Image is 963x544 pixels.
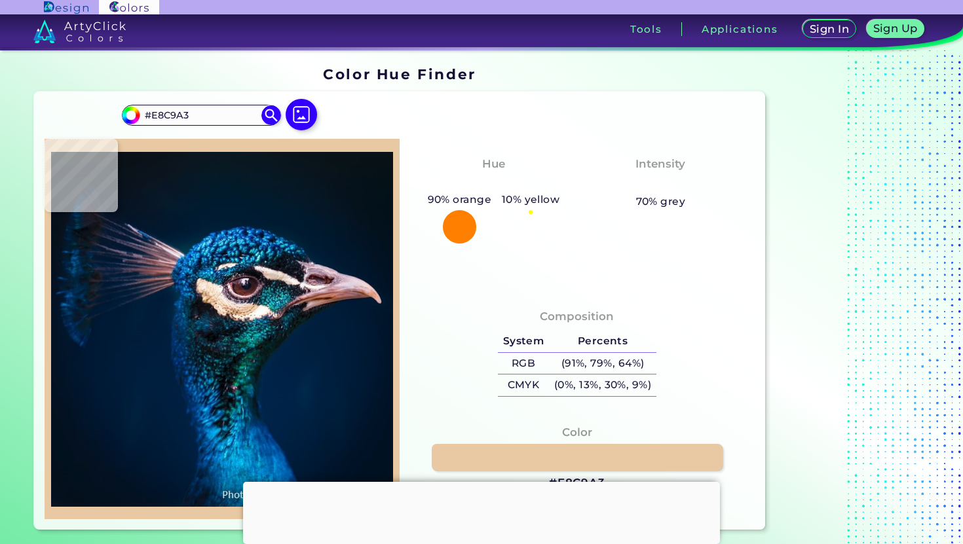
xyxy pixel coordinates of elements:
[434,175,553,191] h3: Yellowish Orange
[811,24,848,34] h5: Sign In
[875,24,916,33] h5: Sign Up
[636,175,685,191] h3: Pastel
[702,24,778,34] h3: Applications
[243,482,720,541] iframe: Advertisement
[549,475,605,491] h3: #E8C9A3
[630,24,662,34] h3: Tools
[423,191,497,208] h5: 90% orange
[33,20,126,43] img: logo_artyclick_colors_white.svg
[869,20,922,37] a: Sign Up
[286,99,317,130] img: icon picture
[636,193,686,210] h5: 70% grey
[635,154,685,173] h4: Intensity
[498,374,549,396] h5: CMYK
[549,374,656,396] h5: (0%, 13%, 30%, 9%)
[804,20,854,37] a: Sign In
[770,61,934,535] iframe: Advertisement
[549,353,656,374] h5: (91%, 79%, 64%)
[482,154,505,173] h4: Hue
[51,145,393,513] img: img_pavlin.jpg
[140,107,262,124] input: type color..
[261,105,281,125] img: icon search
[497,191,565,208] h5: 10% yellow
[498,331,549,352] h5: System
[323,64,476,84] h1: Color Hue Finder
[562,423,592,442] h4: Color
[498,353,549,374] h5: RGB
[540,307,614,326] h4: Composition
[44,1,88,14] img: ArtyClick Design logo
[549,331,656,352] h5: Percents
